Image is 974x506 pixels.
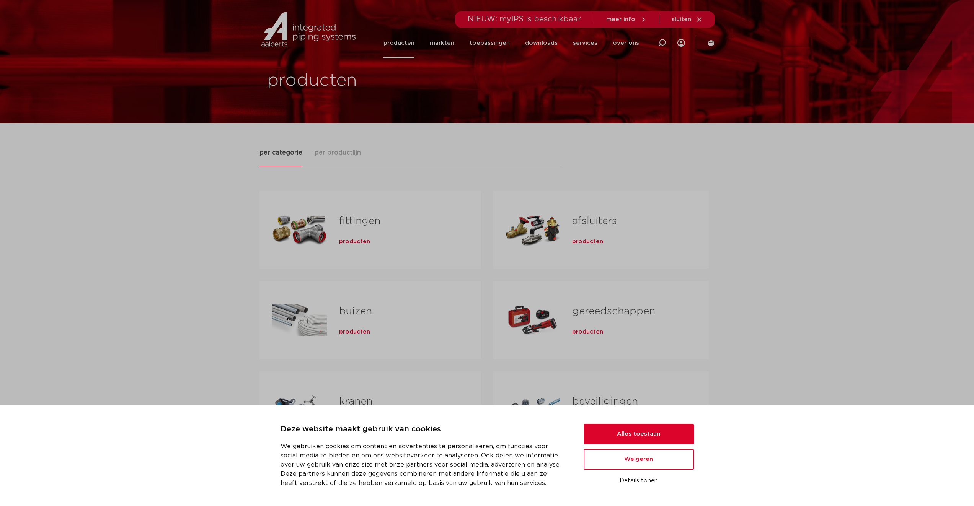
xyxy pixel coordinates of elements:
[672,16,691,22] span: sluiten
[572,306,655,316] a: gereedschappen
[383,28,414,58] a: producten
[259,148,302,157] span: per categorie
[584,449,694,470] button: Weigeren
[383,28,639,58] nav: Menu
[339,306,372,316] a: buizen
[672,16,703,23] a: sluiten
[259,148,715,462] div: Tabs. Open items met enter of spatie, sluit af met escape en navigeer met de pijltoetsen.
[572,397,638,407] a: beveiligingen
[584,474,694,487] button: Details tonen
[281,423,565,436] p: Deze website maakt gebruik van cookies
[572,238,603,246] a: producten
[339,328,370,336] a: producten
[606,16,647,23] a: meer info
[572,216,617,226] a: afsluiters
[267,68,483,93] h1: producten
[606,16,635,22] span: meer info
[339,216,380,226] a: fittingen
[339,397,372,407] a: kranen
[584,424,694,444] button: Alles toestaan
[468,15,581,23] span: NIEUW: myIPS is beschikbaar
[339,238,370,246] a: producten
[573,28,597,58] a: services
[525,28,558,58] a: downloads
[281,442,565,488] p: We gebruiken cookies om content en advertenties te personaliseren, om functies voor social media ...
[470,28,510,58] a: toepassingen
[613,28,639,58] a: over ons
[572,328,603,336] a: producten
[430,28,454,58] a: markten
[315,148,361,157] span: per productlijn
